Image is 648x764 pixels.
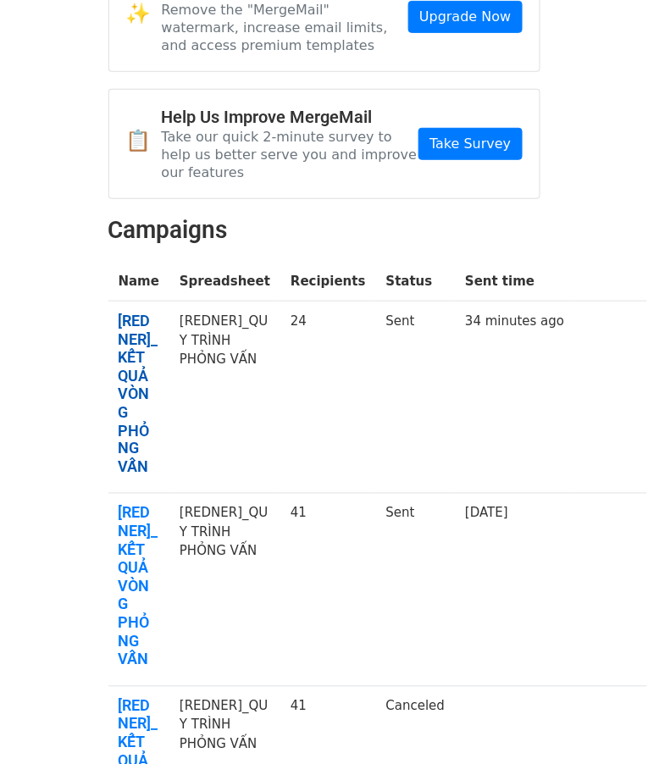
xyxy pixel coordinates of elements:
[162,128,419,181] p: Take our quick 2-minute survey to help us better serve you and improve our features
[418,128,522,160] a: Take Survey
[465,506,508,521] a: [DATE]
[376,302,456,494] td: Sent
[563,683,648,764] iframe: Chat Widget
[455,262,574,302] th: Sent time
[280,302,376,494] td: 24
[169,302,280,494] td: [REDNER]_QUY TRÌNH PHỎNG VẤN
[408,1,522,33] a: Upgrade Now
[162,107,419,127] h4: Help Us Improve MergeMail
[169,494,280,686] td: [REDNER]_QUY TRÌNH PHỎNG VẤN
[280,262,376,302] th: Recipients
[119,312,159,476] a: [REDNER]_KẾT QUẢ VÒNG PHỎNG VẤN
[376,494,456,686] td: Sent
[169,262,280,302] th: Spreadsheet
[119,504,159,668] a: [REDNER]_KẾT QUẢ VÒNG PHỎNG VẤN
[162,1,409,54] p: Remove the "MergeMail" watermark, increase email limits, and access premium templates
[126,2,162,26] span: ✨
[108,262,169,302] th: Name
[465,313,564,329] a: 34 minutes ago
[376,262,456,302] th: Status
[126,129,162,153] span: 📋
[563,683,648,764] div: Tiện ích trò chuyện
[280,494,376,686] td: 41
[108,216,540,245] h2: Campaigns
